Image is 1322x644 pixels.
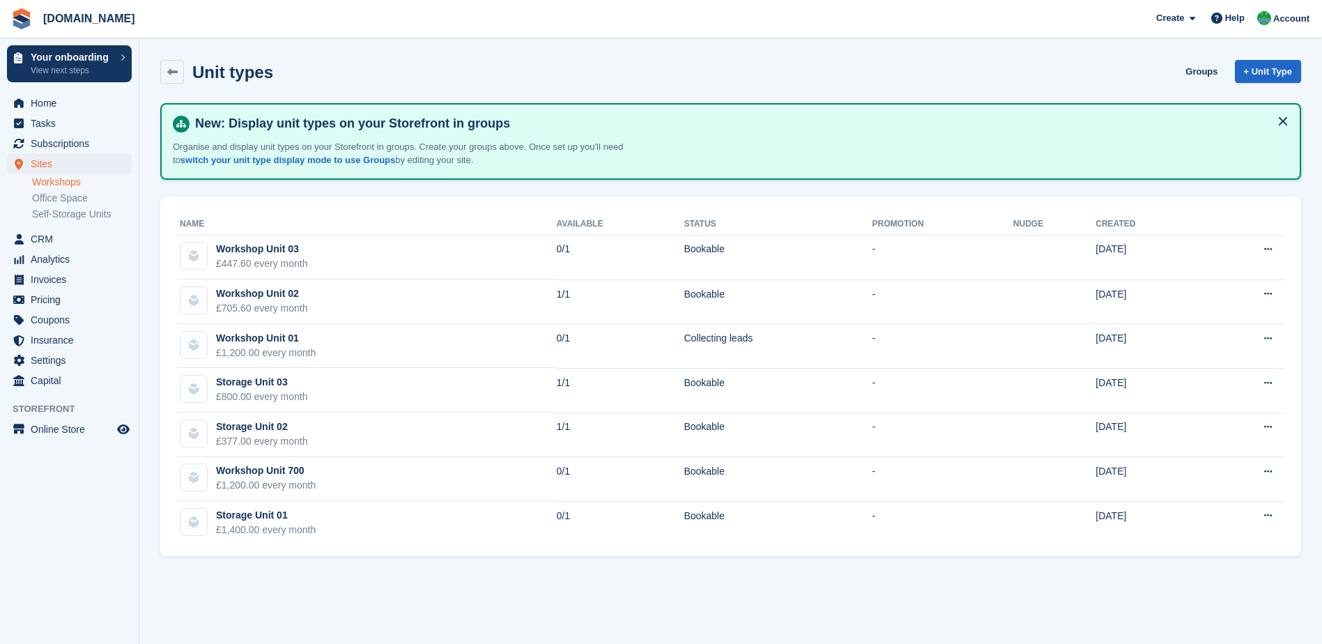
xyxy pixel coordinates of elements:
[180,332,207,358] img: blank-unit-type-icon-ffbac7b88ba66c5e286b0e438baccc4b9c83835d4c34f86887a83fc20ec27e7b.svg
[32,176,132,189] a: Workshops
[31,330,114,350] span: Insurance
[31,93,114,113] span: Home
[684,324,872,369] td: Collecting leads
[873,213,1013,236] th: Promotion
[216,375,308,390] div: Storage Unit 03
[1096,324,1204,369] td: [DATE]
[684,213,872,236] th: Status
[180,420,207,447] img: blank-unit-type-icon-ffbac7b88ba66c5e286b0e438baccc4b9c83835d4c34f86887a83fc20ec27e7b.svg
[192,63,273,82] h2: Unit types
[7,45,132,82] a: Your onboarding View next steps
[1156,11,1184,25] span: Create
[1257,11,1271,25] img: Mark Bignell
[7,270,132,289] a: menu
[7,351,132,370] a: menu
[216,420,308,434] div: Storage Unit 02
[31,229,114,249] span: CRM
[557,279,684,324] td: 1/1
[1096,457,1204,502] td: [DATE]
[684,235,872,279] td: Bookable
[684,368,872,413] td: Bookable
[31,371,114,390] span: Capital
[684,279,872,324] td: Bookable
[180,243,207,269] img: blank-unit-type-icon-ffbac7b88ba66c5e286b0e438baccc4b9c83835d4c34f86887a83fc20ec27e7b.svg
[31,310,114,330] span: Coupons
[684,457,872,502] td: Bookable
[173,140,661,167] p: Organise and display unit types on your Storefront in groups. Create your groups above. Once set ...
[684,413,872,457] td: Bookable
[32,208,132,221] a: Self-Storage Units
[31,270,114,289] span: Invoices
[7,154,132,174] a: menu
[873,324,1013,369] td: -
[11,8,32,29] img: stora-icon-8386f47178a22dfd0bd8f6a31ec36ba5ce8667c1dd55bd0f319d3a0aa187defe.svg
[557,368,684,413] td: 1/1
[7,229,132,249] a: menu
[7,310,132,330] a: menu
[216,256,308,271] div: £447.60 every month
[31,52,114,62] p: Your onboarding
[31,64,114,77] p: View next steps
[7,93,132,113] a: menu
[13,402,139,416] span: Storefront
[31,290,114,309] span: Pricing
[873,368,1013,413] td: -
[1225,11,1245,25] span: Help
[180,155,395,165] a: switch your unit type display mode to use Groups
[7,371,132,390] a: menu
[7,290,132,309] a: menu
[38,7,141,30] a: [DOMAIN_NAME]
[1096,413,1204,457] td: [DATE]
[7,420,132,439] a: menu
[216,390,308,404] div: £800.00 every month
[180,509,207,535] img: blank-unit-type-icon-ffbac7b88ba66c5e286b0e438baccc4b9c83835d4c34f86887a83fc20ec27e7b.svg
[1013,213,1096,236] th: Nudge
[180,287,207,314] img: blank-unit-type-icon-ffbac7b88ba66c5e286b0e438baccc4b9c83835d4c34f86887a83fc20ec27e7b.svg
[177,213,557,236] th: Name
[216,463,316,478] div: Workshop Unit 700
[216,301,308,316] div: £705.60 every month
[1096,279,1204,324] td: [DATE]
[1096,213,1204,236] th: Created
[1096,501,1204,545] td: [DATE]
[216,478,316,493] div: £1,200.00 every month
[557,457,684,502] td: 0/1
[557,213,684,236] th: Available
[557,413,684,457] td: 1/1
[31,134,114,153] span: Subscriptions
[557,324,684,369] td: 0/1
[180,376,207,402] img: blank-unit-type-icon-ffbac7b88ba66c5e286b0e438baccc4b9c83835d4c34f86887a83fc20ec27e7b.svg
[190,116,1289,132] h4: New: Display unit types on your Storefront in groups
[7,114,132,133] a: menu
[7,330,132,350] a: menu
[873,235,1013,279] td: -
[216,523,316,537] div: £1,400.00 every month
[7,134,132,153] a: menu
[1235,60,1301,83] a: + Unit Type
[557,501,684,545] td: 0/1
[31,154,114,174] span: Sites
[180,464,207,491] img: blank-unit-type-icon-ffbac7b88ba66c5e286b0e438baccc4b9c83835d4c34f86887a83fc20ec27e7b.svg
[7,250,132,269] a: menu
[873,413,1013,457] td: -
[684,501,872,545] td: Bookable
[216,508,316,523] div: Storage Unit 01
[1273,12,1309,26] span: Account
[557,235,684,279] td: 0/1
[216,331,316,346] div: Workshop Unit 01
[873,501,1013,545] td: -
[216,286,308,301] div: Workshop Unit 02
[873,457,1013,502] td: -
[31,250,114,269] span: Analytics
[31,351,114,370] span: Settings
[31,420,114,439] span: Online Store
[32,192,132,205] a: Office Space
[1096,235,1204,279] td: [DATE]
[31,114,114,133] span: Tasks
[1096,368,1204,413] td: [DATE]
[216,434,308,449] div: £377.00 every month
[115,421,132,438] a: Preview store
[1180,60,1223,83] a: Groups
[873,279,1013,324] td: -
[216,242,308,256] div: Workshop Unit 03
